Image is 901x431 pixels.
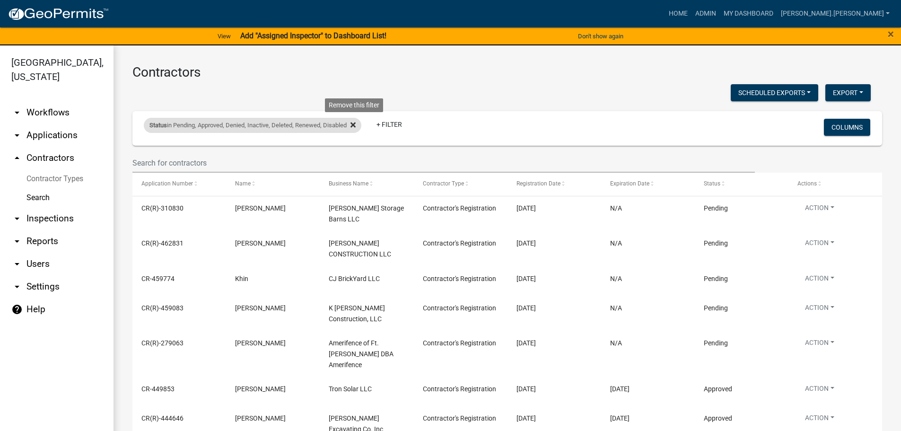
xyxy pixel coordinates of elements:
[141,275,175,282] span: CR-459774
[141,304,184,312] span: CR(R)-459083
[516,204,536,212] span: 08/14/2025
[329,304,385,323] span: K Graber Construction, LLC
[141,180,193,187] span: Application Number
[423,385,496,393] span: Contractor's Registration
[516,414,536,422] span: 07/02/2025
[777,5,893,23] a: [PERSON_NAME].[PERSON_NAME]
[235,204,286,212] span: Marvin Raber
[132,64,882,80] h3: Contractors
[320,173,413,195] datatable-header-cell: Business Name
[720,5,777,23] a: My Dashboard
[601,173,695,195] datatable-header-cell: Expiration Date
[141,204,184,212] span: CR(R)-310830
[516,239,536,247] span: 08/12/2025
[574,28,627,44] button: Don't show again
[516,180,560,187] span: Registration Date
[11,236,23,247] i: arrow_drop_down
[11,107,23,118] i: arrow_drop_down
[610,275,622,282] span: N/A
[235,304,286,312] span: Tiffany Carpenter
[141,414,184,422] span: CR(R)-444646
[610,239,622,247] span: N/A
[325,98,383,112] div: Remove this filter
[825,84,871,101] button: Export
[797,384,842,397] button: Action
[704,180,720,187] span: Status
[132,173,226,195] datatable-header-cell: Application Number
[797,238,842,252] button: Action
[423,239,496,247] span: Contractor's Registration
[797,203,842,217] button: Action
[11,213,23,224] i: arrow_drop_down
[149,122,167,129] span: Status
[329,385,372,393] span: Tron Solar LLC
[329,204,404,223] span: Raber Storage Barns LLC
[797,413,842,427] button: Action
[797,338,842,352] button: Action
[797,273,842,287] button: Action
[516,304,536,312] span: 08/04/2025
[704,304,728,312] span: Pending
[235,339,286,347] span: Chandra Chaves
[329,180,368,187] span: Business Name
[11,152,23,164] i: arrow_drop_up
[235,385,286,393] span: Brian Platt
[240,31,386,40] strong: Add "Assigned Inspector" to Dashboard List!
[610,304,622,312] span: N/A
[11,304,23,315] i: help
[144,118,361,133] div: in Pending, Approved, Denied, Inactive, Deleted, Renewed, Disabled
[516,275,536,282] span: 08/06/2025
[888,27,894,41] span: ×
[226,173,320,195] datatable-header-cell: Name
[329,275,380,282] span: CJ BrickYard LLC
[507,173,601,195] datatable-header-cell: Registration Date
[214,28,235,44] a: View
[423,180,464,187] span: Contractor Type
[695,173,788,195] datatable-header-cell: Status
[369,116,410,133] a: + Filter
[704,204,728,212] span: Pending
[141,239,184,247] span: CR(R)-462831
[235,414,286,422] span: DARLA FREY
[610,414,630,422] span: 07/01/2026
[731,84,818,101] button: Scheduled Exports
[141,339,184,347] span: CR(R)-279063
[235,239,286,247] span: Lucas
[704,275,728,282] span: Pending
[610,180,649,187] span: Expiration Date
[691,5,720,23] a: Admin
[704,414,732,422] span: Approved
[610,204,622,212] span: N/A
[11,258,23,270] i: arrow_drop_down
[516,385,536,393] span: 07/15/2025
[235,275,248,282] span: Khin
[132,153,755,173] input: Search for contractors
[11,281,23,292] i: arrow_drop_down
[797,303,842,317] button: Action
[329,239,391,258] span: CONNER CONSTRUCTION LLC
[423,339,496,347] span: Contractor's Registration
[235,180,251,187] span: Name
[665,5,691,23] a: Home
[704,385,732,393] span: Approved
[704,239,728,247] span: Pending
[423,304,496,312] span: Contractor's Registration
[888,28,894,40] button: Close
[11,130,23,141] i: arrow_drop_down
[329,339,394,369] span: Amerifence of Ft. Wayne DBA Amerifence
[413,173,507,195] datatable-header-cell: Contractor Type
[610,339,622,347] span: N/A
[516,339,536,347] span: 07/23/2025
[141,385,175,393] span: CR-449853
[797,180,817,187] span: Actions
[610,385,630,393] span: 05/09/2026
[423,204,496,212] span: Contractor's Registration
[824,119,870,136] button: Columns
[423,275,496,282] span: Contractor's Registration
[788,173,882,195] datatable-header-cell: Actions
[423,414,496,422] span: Contractor's Registration
[704,339,728,347] span: Pending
